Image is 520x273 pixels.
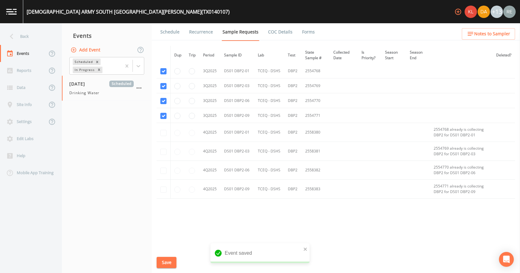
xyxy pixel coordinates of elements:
[69,44,103,56] button: Add Event
[171,46,185,65] th: Dup
[284,108,301,123] td: DBP2
[430,142,492,161] td: 2554769 already is collecting DBP2 for DS01 DBP2-03
[69,81,89,87] span: [DATE]
[73,67,96,73] div: In Progress
[199,46,220,65] th: Period
[301,123,330,142] td: 2558380
[464,6,477,18] div: Kler Teran
[430,161,492,180] td: 2554770 already is collecting DBP2 for DS01 DBP2-06
[254,123,284,142] td: TCEQ - DSHS
[254,161,284,180] td: TCEQ - DSHS
[27,8,230,15] div: [DEMOGRAPHIC_DATA] ARMY SOUTH [GEOGRAPHIC_DATA][PERSON_NAME] (TX0140107)
[406,46,430,65] th: Season End
[474,30,510,38] span: Notes to Sampler
[303,245,308,253] button: close
[503,6,516,18] img: e720f1e92442e99c2aab0e3b783e6548
[222,23,259,41] a: Sample Requests
[254,180,284,199] td: TCEQ - DSHS
[62,28,152,43] div: Events
[465,6,477,18] img: 9c4450d90d3b8045b2e5fa62e4f92659
[220,46,254,65] th: Sample ID
[430,123,492,142] td: 2554768 already is collecting DBP2 for DS01 DBP2-01
[254,78,284,93] td: TCEQ - DSHS
[301,93,330,108] td: 2554770
[284,142,301,161] td: DBP2
[301,142,330,161] td: 2558381
[254,108,284,123] td: TCEQ - DSHS
[301,161,330,180] td: 2558382
[199,78,220,93] td: 3Q2025
[381,46,406,65] th: Season Start
[330,46,358,65] th: Collected Date
[69,90,99,96] span: Drinking Water
[6,9,17,15] img: logo
[284,46,301,65] th: Test
[199,161,220,180] td: 4Q2025
[462,28,515,40] button: Notes to Sampler
[94,59,101,65] div: Remove Scheduled
[254,64,284,78] td: TCEQ - DSHS
[199,180,220,199] td: 4Q2025
[210,243,310,263] div: Event saved
[491,6,503,18] div: +13
[301,108,330,123] td: 2554771
[220,123,254,142] td: DS01 DBP2-01
[284,123,301,142] td: DBP2
[220,93,254,108] td: DS01 DBP2-06
[499,252,514,267] div: Open Intercom Messenger
[199,108,220,123] td: 3Q2025
[284,78,301,93] td: DBP2
[492,46,515,65] th: Deleted?
[430,180,492,199] td: 2554771 already is collecting DBP2 for DS01 DBP2-09
[358,46,381,65] th: Is Priority?
[188,23,214,41] a: Recurrence
[62,76,152,101] a: [DATE]ScheduledDrinking Water
[159,23,180,41] a: Schedule
[220,161,254,180] td: DS01 DBP2-06
[220,180,254,199] td: DS01 DBP2-09
[284,64,301,78] td: DBP2
[301,78,330,93] td: 2554769
[157,257,176,268] button: Save
[267,23,293,41] a: COC Details
[284,161,301,180] td: DBP2
[284,180,301,199] td: DBP2
[220,64,254,78] td: DS01 DBP2-01
[254,93,284,108] td: TCEQ - DSHS
[254,46,284,65] th: Lab
[185,46,199,65] th: Trip
[199,123,220,142] td: 4Q2025
[478,6,490,18] img: a84961a0472e9debc750dd08a004988d
[220,108,254,123] td: DS01 DBP2-09
[284,93,301,108] td: DBP2
[220,142,254,161] td: DS01 DBP2-03
[199,93,220,108] td: 3Q2025
[301,180,330,199] td: 2558383
[301,23,316,41] a: Forms
[301,64,330,78] td: 2554768
[477,6,490,18] div: David Weber
[96,67,102,73] div: Remove In Progress
[199,64,220,78] td: 3Q2025
[109,81,134,87] span: Scheduled
[220,78,254,93] td: DS01 DBP2-03
[199,142,220,161] td: 4Q2025
[73,59,94,65] div: Scheduled
[254,142,284,161] td: TCEQ - DSHS
[301,46,330,65] th: State Sample #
